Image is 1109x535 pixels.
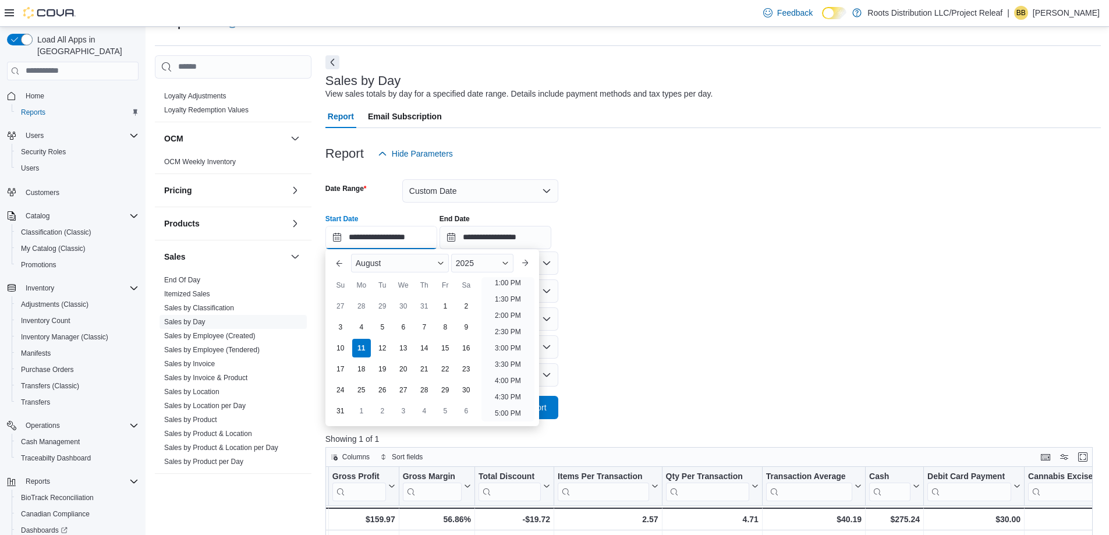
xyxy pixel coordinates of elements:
[164,331,256,341] span: Sales by Employee (Created)
[777,7,813,19] span: Feedback
[331,276,350,295] div: Su
[927,472,1021,501] button: Debit Card Payment
[451,254,513,272] div: Button. Open the year selector. 2025 is currently selected.
[325,433,1101,445] p: Showing 1 of 1
[332,472,395,501] button: Gross Profit
[1007,6,1009,20] p: |
[288,66,302,80] button: Loyalty
[164,429,252,438] span: Sales by Product & Location
[16,297,139,311] span: Adjustments (Classic)
[2,183,143,200] button: Customers
[16,435,84,449] a: Cash Management
[375,450,427,464] button: Sort fields
[21,349,51,358] span: Manifests
[164,415,217,424] span: Sales by Product
[331,318,350,336] div: day-3
[481,277,534,421] ul: Time
[23,7,76,19] img: Cova
[352,402,371,420] div: day-1
[2,208,143,224] button: Catalog
[21,186,64,200] a: Customers
[479,472,541,501] div: Total Discount
[927,512,1021,526] div: $30.00
[415,402,434,420] div: day-4
[16,145,70,159] a: Security Roles
[26,91,44,101] span: Home
[21,147,66,157] span: Security Roles
[325,184,367,193] label: Date Range
[155,89,311,122] div: Loyalty
[21,316,70,325] span: Inventory Count
[325,74,401,88] h3: Sales by Day
[288,250,302,264] button: Sales
[164,416,217,424] a: Sales by Product
[21,419,139,433] span: Operations
[330,296,477,421] div: August, 2025
[766,472,862,501] button: Transaction Average
[21,244,86,253] span: My Catalog (Classic)
[490,390,526,404] li: 4:30 PM
[21,281,59,295] button: Inventory
[12,313,143,329] button: Inventory Count
[16,507,139,521] span: Canadian Compliance
[16,379,84,393] a: Transfers (Classic)
[373,318,392,336] div: day-5
[394,402,413,420] div: day-3
[21,474,139,488] span: Reports
[21,185,139,199] span: Customers
[927,472,1011,501] div: Debit Card Payment
[558,512,658,526] div: 2.57
[2,87,143,104] button: Home
[542,286,551,296] button: Open list of options
[164,387,219,396] span: Sales by Location
[21,129,139,143] span: Users
[352,339,371,357] div: day-11
[16,258,139,272] span: Promotions
[373,276,392,295] div: Tu
[33,34,139,57] span: Load All Apps in [GEOGRAPHIC_DATA]
[352,297,371,316] div: day-28
[164,185,286,196] button: Pricing
[436,402,455,420] div: day-5
[164,276,200,284] a: End Of Day
[331,297,350,316] div: day-27
[822,7,846,19] input: Dark Mode
[16,507,94,521] a: Canadian Compliance
[21,381,79,391] span: Transfers (Classic)
[490,406,526,420] li: 5:00 PM
[436,297,455,316] div: day-1
[12,434,143,450] button: Cash Management
[2,473,143,490] button: Reports
[325,226,437,249] input: Press the down key to enter a popover containing a calendar. Press the escape key to close the po...
[766,512,862,526] div: $40.19
[479,472,541,483] div: Total Discount
[352,381,371,399] div: day-25
[12,224,143,240] button: Classification (Classic)
[436,318,455,336] div: day-8
[164,360,215,368] a: Sales by Invoice
[436,360,455,378] div: day-22
[16,491,139,505] span: BioTrack Reconciliation
[373,339,392,357] div: day-12
[164,185,192,196] h3: Pricing
[16,395,55,409] a: Transfers
[16,258,61,272] a: Promotions
[26,284,54,293] span: Inventory
[2,417,143,434] button: Operations
[164,401,246,410] span: Sales by Location per Day
[415,276,434,295] div: Th
[490,325,526,339] li: 2:30 PM
[351,254,449,272] div: Button. Open the month selector. August is currently selected.
[164,304,234,312] a: Sales by Classification
[21,129,48,143] button: Users
[164,318,205,326] a: Sales by Day
[12,257,143,273] button: Promotions
[164,251,286,263] button: Sales
[1014,6,1028,20] div: Breyanna Bright
[16,314,139,328] span: Inventory Count
[394,381,413,399] div: day-27
[325,214,359,224] label: Start Date
[16,395,139,409] span: Transfers
[21,228,91,237] span: Classification (Classic)
[394,276,413,295] div: We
